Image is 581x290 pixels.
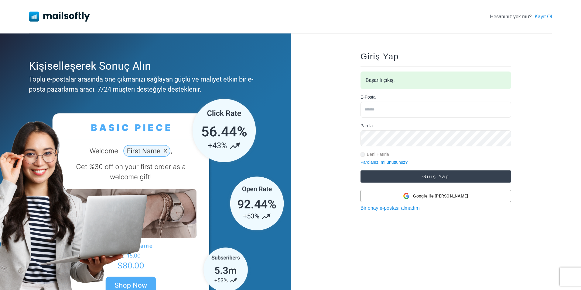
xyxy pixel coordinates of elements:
[29,12,90,21] img: Mailsoftly
[361,94,376,100] label: E-Posta
[361,52,399,61] span: Giriş Yap
[361,190,511,202] button: Google ile [PERSON_NAME]
[361,160,408,165] a: Parolanızı mı unuttunuz?
[361,123,373,129] label: Parola
[361,205,420,211] a: Bir onay e-postası almadım
[535,13,552,20] a: Kayıt Ol
[361,170,511,183] button: Giriş Yap
[361,72,511,89] div: Başarılı çıkış.
[367,151,389,158] label: Beni Hatırla
[29,58,259,74] div: Kişiselleşerek Sonuç Alın
[29,74,259,94] div: Toplu e-postalar arasında öne çıkmanızı sağlayan güçlü ve maliyet etkin bir e-posta pazarlama ara...
[490,13,552,20] div: Hesabınız yok mu?
[413,193,468,199] span: Google ile [PERSON_NAME]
